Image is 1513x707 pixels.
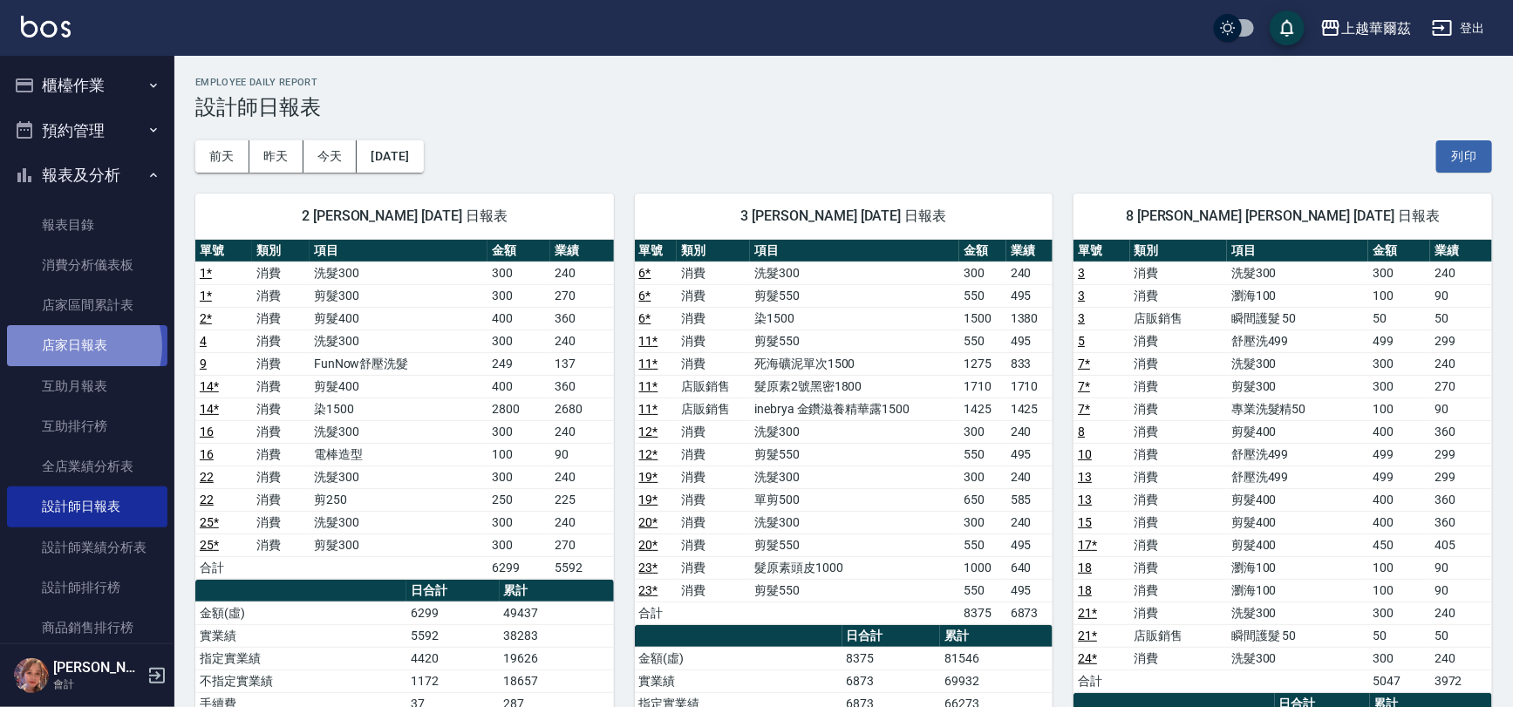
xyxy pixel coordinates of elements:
td: 剪髮400 [1227,511,1368,534]
td: 270 [1430,375,1492,398]
td: 消費 [1130,330,1228,352]
td: 499 [1368,466,1430,488]
th: 金額 [487,240,550,262]
td: 90 [1430,284,1492,307]
td: 洗髮300 [750,511,959,534]
td: 100 [1368,579,1430,602]
a: 3 [1078,289,1085,303]
td: 360 [1430,511,1492,534]
td: FunNow舒壓洗髮 [310,352,488,375]
td: 店販銷售 [677,375,750,398]
td: 合計 [1073,670,1129,692]
td: 金額(虛) [195,602,406,624]
td: 400 [1368,511,1430,534]
td: 染1500 [750,307,959,330]
td: 6873 [842,670,941,692]
td: 剪髮400 [1227,534,1368,556]
td: 消費 [1130,443,1228,466]
td: 洗髮300 [750,466,959,488]
th: 單號 [635,240,677,262]
td: 專業洗髮精50 [1227,398,1368,420]
td: 洗髮300 [750,262,959,284]
td: 240 [1430,602,1492,624]
a: 16 [200,447,214,461]
td: 1710 [1006,375,1053,398]
td: 消費 [252,330,309,352]
a: 3 [1078,266,1085,280]
td: 90 [550,443,613,466]
th: 金額 [959,240,1005,262]
td: 消費 [1130,534,1228,556]
td: 18657 [500,670,614,692]
td: 剪250 [310,488,488,511]
a: 商品銷售排行榜 [7,608,167,648]
button: 前天 [195,140,249,173]
td: 染1500 [310,398,488,420]
a: 互助月報表 [7,366,167,406]
td: 360 [550,375,613,398]
td: 400 [487,307,550,330]
div: 上越華爾茲 [1341,17,1411,39]
td: 5047 [1368,670,1430,692]
td: 1710 [959,375,1005,398]
td: 瀏海100 [1227,284,1368,307]
td: 剪髮400 [1227,488,1368,511]
td: 300 [487,420,550,443]
td: 6299 [406,602,500,624]
th: 累計 [940,625,1053,648]
button: 昨天 [249,140,303,173]
button: 預約管理 [7,108,167,153]
td: 剪髮550 [750,443,959,466]
td: 1500 [959,307,1005,330]
td: 消費 [1130,488,1228,511]
td: 電棒造型 [310,443,488,466]
td: 90 [1430,579,1492,602]
td: 消費 [1130,466,1228,488]
td: 單剪500 [750,488,959,511]
td: 650 [959,488,1005,511]
th: 類別 [677,240,750,262]
td: 100 [1368,398,1430,420]
td: 消費 [252,466,309,488]
th: 類別 [1130,240,1228,262]
td: 洗髮300 [1227,352,1368,375]
th: 金額 [1368,240,1430,262]
a: 消費分析儀表板 [7,245,167,285]
td: 洗髮300 [750,420,959,443]
a: 互助排行榜 [7,406,167,446]
table: a dense table [195,240,614,580]
td: 5592 [550,556,613,579]
a: 9 [200,357,207,370]
td: 髮原素頭皮1000 [750,556,959,579]
td: 300 [959,262,1005,284]
td: 360 [1430,488,1492,511]
td: 店販銷售 [1130,307,1228,330]
td: 299 [1430,466,1492,488]
td: 消費 [677,511,750,534]
td: 消費 [1130,420,1228,443]
td: 舒壓洗499 [1227,466,1368,488]
a: 3 [1078,311,1085,325]
td: 833 [1006,352,1053,375]
a: 22 [200,493,214,506]
td: 1425 [959,398,1005,420]
td: 消費 [677,352,750,375]
a: 設計師排行榜 [7,568,167,608]
td: 300 [1368,375,1430,398]
button: 報表及分析 [7,153,167,198]
td: 金額(虛) [635,647,842,670]
button: [DATE] [357,140,423,173]
td: 4420 [406,647,500,670]
th: 單號 [195,240,252,262]
td: 消費 [677,284,750,307]
td: 消費 [252,307,309,330]
td: 50 [1430,307,1492,330]
td: 剪髮550 [750,284,959,307]
button: 列印 [1436,140,1492,173]
td: 洗髮300 [1227,647,1368,670]
h5: [PERSON_NAME] [53,659,142,676]
td: 洗髮300 [310,330,488,352]
td: 300 [1368,262,1430,284]
th: 日合計 [406,580,500,602]
td: 400 [1368,420,1430,443]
